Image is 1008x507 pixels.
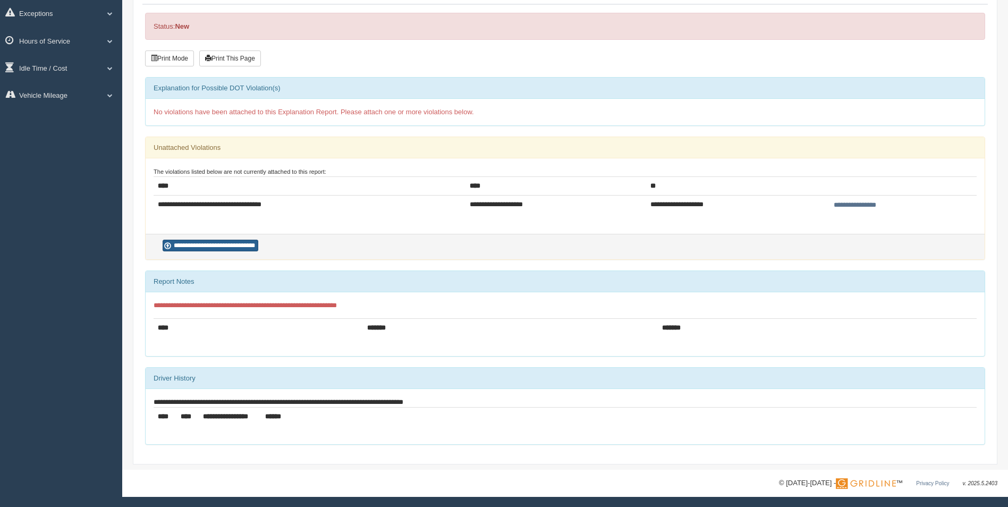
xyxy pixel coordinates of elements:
div: © [DATE]-[DATE] - ™ [779,478,997,489]
span: v. 2025.5.2403 [963,480,997,486]
span: No violations have been attached to this Explanation Report. Please attach one or more violations... [154,108,474,116]
div: Driver History [146,368,985,389]
div: Report Notes [146,271,985,292]
div: Explanation for Possible DOT Violation(s) [146,78,985,99]
button: Print Mode [145,50,194,66]
strong: New [175,22,189,30]
img: Gridline [836,478,896,489]
div: Status: [145,13,985,40]
button: Print This Page [199,50,261,66]
a: Privacy Policy [916,480,949,486]
small: The violations listed below are not currently attached to this report: [154,168,326,175]
div: Unattached Violations [146,137,985,158]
